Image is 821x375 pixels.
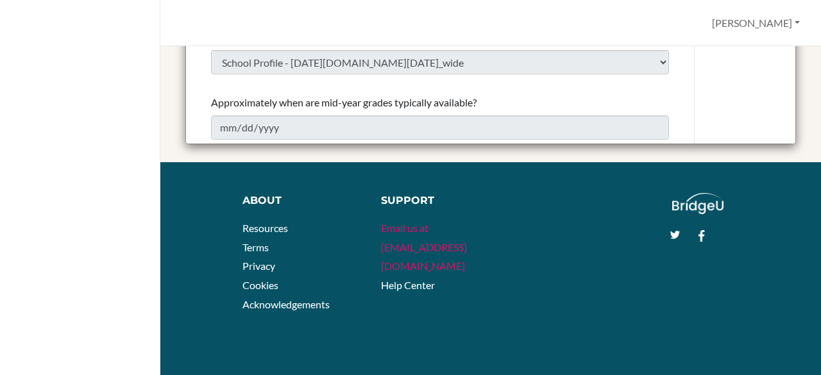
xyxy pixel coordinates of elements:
[211,96,477,108] span: Approximately when are mid-year grades typically available?
[381,193,479,208] div: Support
[242,260,275,272] a: Privacy
[242,193,352,208] div: About
[242,222,288,234] a: Resources
[242,241,269,253] a: Terms
[706,11,806,35] button: [PERSON_NAME]
[381,279,435,291] a: Help Center
[672,193,724,214] img: logo_white@2x-f4f0deed5e89b7ecb1c2cc34c3e3d731f90f0f143d5ea2071677605dd97b5244.png
[381,222,467,272] a: Email us at [EMAIL_ADDRESS][DOMAIN_NAME]
[242,279,278,291] a: Cookies
[242,298,330,310] a: Acknowledgements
